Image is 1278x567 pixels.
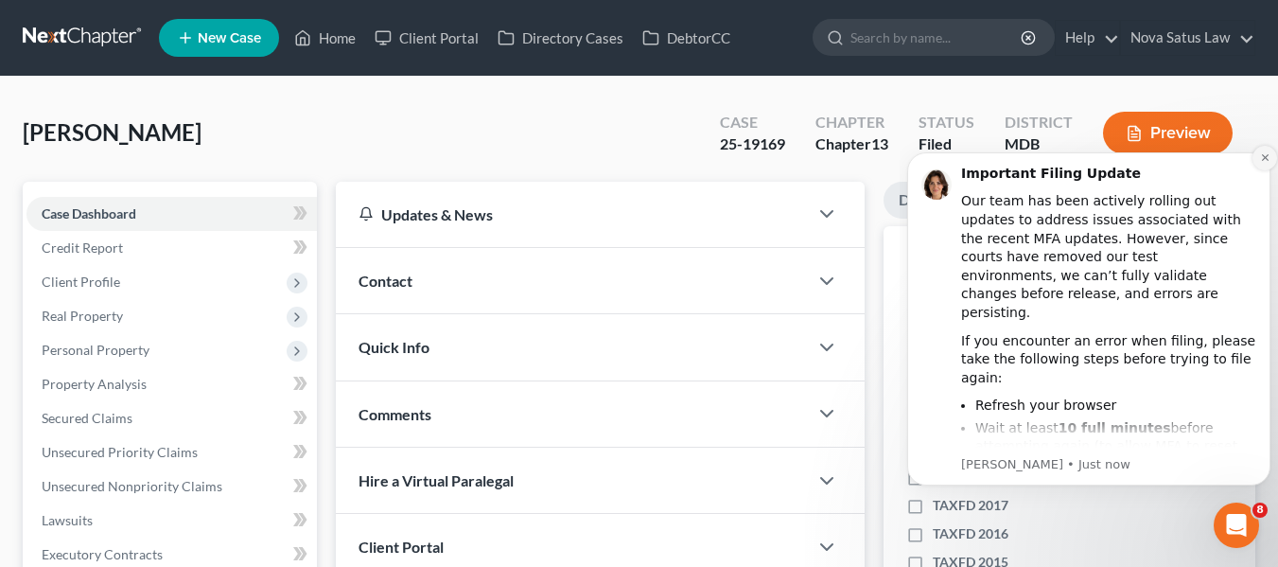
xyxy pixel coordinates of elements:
span: Unsecured Priority Claims [42,444,198,460]
span: Comments [359,405,431,423]
a: Help [1056,21,1119,55]
iframe: Intercom live chat [1214,503,1259,548]
span: Lawsuits [42,512,93,528]
a: Secured Claims [26,401,317,435]
a: Credit Report [26,231,317,265]
span: Unsecured Nonpriority Claims [42,478,222,494]
a: Client Portal [365,21,488,55]
span: 8 [1252,503,1268,518]
div: Status [919,112,974,133]
span: Case Dashboard [42,205,136,221]
span: Quick Info [359,338,429,356]
span: Property Analysis [42,376,147,392]
div: Case [720,112,785,133]
div: District [1005,112,1073,133]
a: Property Analysis [26,367,317,401]
span: 13 [871,134,888,152]
span: Client Portal [359,538,444,556]
span: Personal Property [42,342,149,358]
button: Preview [1103,112,1233,154]
span: Executory Contracts [42,546,163,562]
div: Chapter [815,112,888,133]
span: Client Profile [42,274,120,290]
input: Search by name... [850,20,1024,55]
span: Credit Report [42,239,123,256]
div: Chapter [815,133,888,155]
a: Lawsuits [26,504,317,538]
a: Unsecured Nonpriority Claims [26,470,317,504]
iframe: Intercom notifications message [900,129,1278,558]
div: 25-19169 [720,133,785,155]
span: Real Property [42,308,123,324]
a: Case Dashboard [26,197,317,231]
a: Nova Satus Law [1121,21,1254,55]
a: DebtorCC [633,21,740,55]
a: Home [285,21,365,55]
span: Hire a Virtual Paralegal [359,471,514,489]
span: Contact [359,272,412,290]
span: [PERSON_NAME] [23,118,201,146]
span: New Case [198,31,261,45]
div: Updates & News [359,204,785,224]
span: Secured Claims [42,410,132,426]
a: Directory Cases [488,21,633,55]
a: Unsecured Priority Claims [26,435,317,470]
a: Docs [884,182,948,219]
